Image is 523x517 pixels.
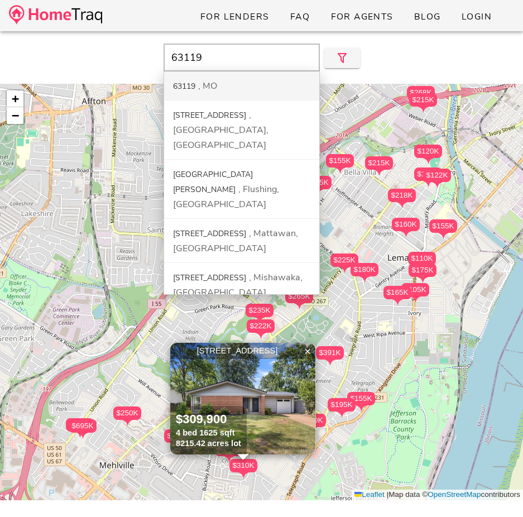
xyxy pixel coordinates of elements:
[400,231,412,237] img: triPin.png
[423,169,451,188] div: $122K
[330,253,358,267] div: $225K
[452,7,501,27] a: Login
[285,290,313,303] div: $265K
[373,170,385,176] img: triPin.png
[409,93,437,107] div: $215K
[383,286,411,299] div: $165K
[255,333,267,339] img: triPin.png
[170,343,315,454] img: 1.jpg
[173,169,253,195] div: [GEOGRAPHIC_DATA][PERSON_NAME]
[247,319,275,333] div: $222K
[254,317,266,323] img: triPin.png
[351,263,378,283] div: $180K
[414,145,442,158] div: $120K
[69,419,97,439] div: $695K
[392,299,404,305] img: triPin.png
[365,156,393,170] div: $215K
[429,219,457,233] div: $155K
[122,420,133,426] img: triPin.png
[238,472,249,478] img: triPin.png
[316,346,344,366] div: $391K
[356,405,367,411] img: triPin.png
[200,11,270,23] span: For Lenders
[414,167,442,187] div: $155K
[330,11,393,23] span: For Agents
[229,459,257,478] div: $310K
[173,110,246,121] div: [STREET_ADDRESS]
[326,154,354,174] div: $155K
[423,158,434,164] img: triPin.png
[392,218,420,237] div: $160K
[414,167,442,181] div: $155K
[328,398,356,411] div: $195K
[401,283,429,296] div: $105K
[401,283,429,303] div: $105K
[173,228,246,239] div: [STREET_ADDRESS]
[164,429,192,443] div: $340K
[387,490,389,499] span: |
[316,346,344,360] div: $391K
[392,218,420,231] div: $160K
[7,107,23,124] a: Zoom out
[414,11,441,23] span: Blog
[408,252,436,265] div: $110K
[164,44,320,71] input: Enter Your Address, Zipcode or City & State
[215,443,243,462] div: $225K
[173,272,246,283] div: [STREET_ADDRESS]
[431,182,443,188] img: triPin.png
[351,263,378,276] div: $180K
[170,343,316,454] a: [STREET_ADDRESS] $309,900 4 bed 1625 sqft 8215.42 acres lot
[330,253,358,273] div: $225K
[354,490,385,499] a: Leaflet
[223,456,235,462] img: triPin.png
[461,11,492,23] span: Login
[246,304,274,323] div: $235K
[299,343,316,360] a: Close popup
[409,93,437,113] div: $215K
[408,252,436,271] div: $110K
[339,267,351,273] img: triPin.png
[417,277,429,283] img: triPin.png
[281,7,319,27] a: FAQ
[383,286,411,305] div: $165K
[467,463,523,517] iframe: Chat Widget
[409,264,436,277] div: $175K
[294,303,305,309] img: triPin.png
[173,109,268,151] div: [GEOGRAPHIC_DATA], [GEOGRAPHIC_DATA]
[388,189,416,208] div: $218K
[336,411,348,418] img: triPin.png
[347,392,375,405] div: $155K
[414,145,442,164] div: $120K
[328,398,356,418] div: $195K
[198,80,217,92] div: MO
[428,490,481,499] a: OpenStreetMap
[113,406,141,420] div: $250K
[285,290,313,309] div: $265K
[396,202,408,208] img: triPin.png
[438,233,449,239] img: triPin.png
[66,418,94,438] div: $625K
[191,7,279,27] a: For Lenders
[247,319,275,339] div: $222K
[164,429,192,449] div: $340K
[359,276,371,283] img: triPin.png
[365,156,393,176] div: $215K
[9,5,102,25] img: desktop-logo.34a1112.png
[334,167,346,174] img: triPin.png
[69,419,97,433] div: $695K
[326,154,354,167] div: $155K
[173,81,195,92] div: 63119
[409,264,436,283] div: $175K
[290,11,310,23] span: FAQ
[304,345,311,357] span: ×
[405,7,450,27] a: Blog
[176,438,241,449] div: 8215.42 acres lot
[429,219,457,239] div: $155K
[113,406,141,426] div: $250K
[423,181,434,187] img: triPin.png
[176,428,241,438] div: 4 bed 1625 sqft
[347,392,375,411] div: $155K
[246,304,274,317] div: $235K
[407,86,435,106] div: $268K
